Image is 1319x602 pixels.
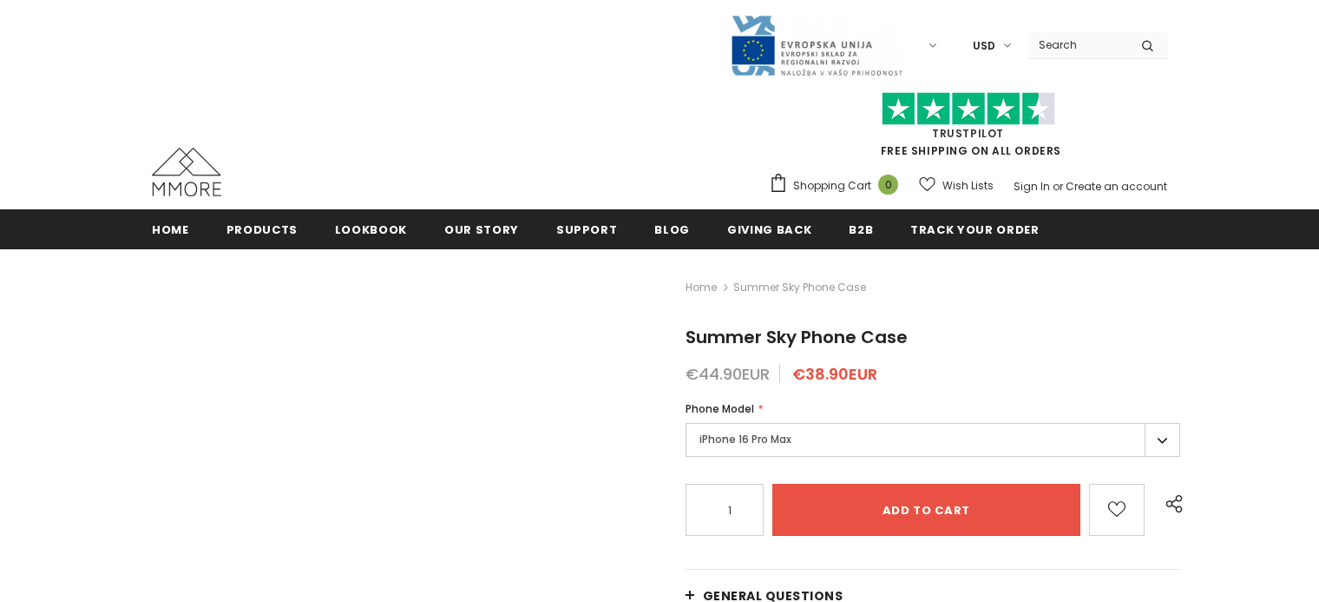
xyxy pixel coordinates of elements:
a: B2B [849,209,873,248]
a: Sign In [1014,179,1050,194]
span: or [1053,179,1063,194]
a: Home [686,277,717,298]
span: Lookbook [335,222,407,238]
a: Lookbook [335,209,407,248]
img: Trust Pilot Stars [882,92,1055,126]
span: Phone Model [686,401,754,416]
span: USD [973,37,995,55]
span: €44.90EUR [686,363,770,385]
span: Blog [654,222,690,238]
input: Search Site [1028,32,1128,57]
a: Products [226,209,298,248]
a: Shopping Cart 0 [769,173,907,199]
span: support [556,222,618,238]
a: Giving back [727,209,811,248]
span: Home [152,222,189,238]
a: Blog [654,209,690,248]
span: Products [226,222,298,238]
a: Home [152,209,189,248]
a: Javni Razpis [730,37,903,52]
img: Javni Razpis [730,14,903,77]
a: Wish Lists [919,170,994,201]
span: Summer Sky Phone Case [686,325,908,349]
a: Create an account [1066,179,1167,194]
input: Add to cart [772,484,1081,536]
span: 0 [878,175,898,195]
span: Giving back [727,222,811,238]
img: MMORE Cases [152,148,221,196]
a: Our Story [444,209,519,248]
span: €38.90EUR [792,363,877,385]
span: Summer Sky Phone Case [733,277,866,298]
span: Track your order [910,222,1039,238]
a: Track your order [910,209,1039,248]
label: iPhone 16 Pro Max [686,423,1180,457]
span: FREE SHIPPING ON ALL ORDERS [769,100,1167,158]
a: Trustpilot [932,126,1004,141]
span: B2B [849,222,873,238]
span: Wish Lists [942,177,994,195]
span: Shopping Cart [793,177,871,195]
a: support [556,209,618,248]
span: Our Story [444,222,519,238]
